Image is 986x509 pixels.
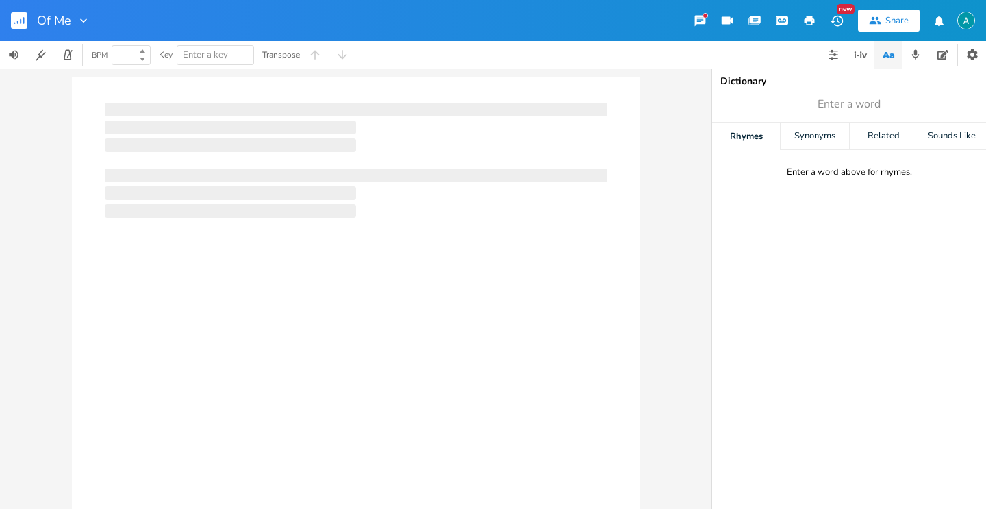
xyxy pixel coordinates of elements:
[183,49,228,61] span: Enter a key
[92,51,108,59] div: BPM
[823,8,850,33] button: New
[781,123,848,150] div: Synonyms
[957,12,975,29] img: Alex
[720,77,978,86] div: Dictionary
[818,97,881,112] span: Enter a word
[885,14,909,27] div: Share
[837,4,855,14] div: New
[850,123,918,150] div: Related
[37,14,71,27] span: Of Me
[918,123,986,150] div: Sounds Like
[787,166,912,178] div: Enter a word above for rhymes.
[262,51,300,59] div: Transpose
[858,10,920,32] button: Share
[159,51,173,59] div: Key
[712,123,780,150] div: Rhymes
